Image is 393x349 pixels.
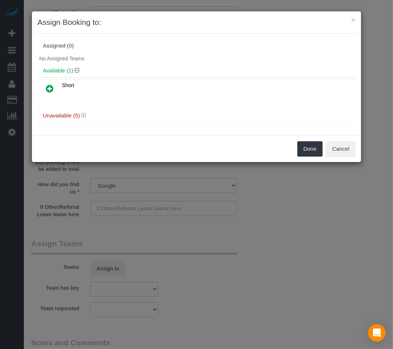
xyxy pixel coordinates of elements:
span: Short [62,82,74,88]
div: Open Intercom Messenger [368,324,386,342]
button: × [351,16,356,24]
div: Assigned (0) [43,43,350,49]
button: Cancel [326,141,356,157]
span: No Assigned Teams [39,56,84,61]
h4: Unavailable (5) [43,113,350,119]
button: Done [297,141,323,157]
h4: Available (1) [43,68,350,74]
h3: Assign Booking to: [37,17,356,28]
